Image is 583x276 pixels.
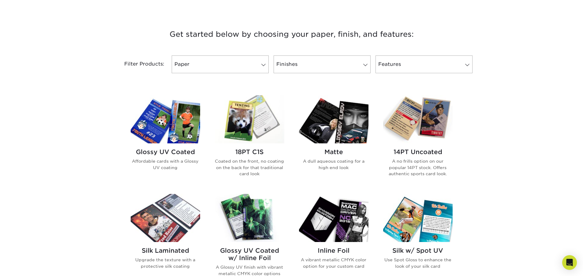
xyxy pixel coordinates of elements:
[376,55,473,73] a: Features
[299,158,368,171] p: A dull aqueous coating for a high end look
[113,21,471,48] h3: Get started below by choosing your paper, finish, and features:
[215,95,284,187] a: 18PT C1S Trading Cards 18PT C1S Coated on the front, no coating on the back for that traditional ...
[383,194,453,242] img: Silk w/ Spot UV Trading Cards
[131,95,200,143] img: Glossy UV Coated Trading Cards
[299,148,368,156] h2: Matte
[383,95,453,143] img: 14PT Uncoated Trading Cards
[131,95,200,187] a: Glossy UV Coated Trading Cards Glossy UV Coated Affordable cards with a Glossy UV coating
[131,148,200,156] h2: Glossy UV Coated
[215,148,284,156] h2: 18PT C1S
[274,55,371,73] a: Finishes
[383,247,453,254] h2: Silk w/ Spot UV
[383,257,453,269] p: Use Spot Gloss to enhance the look of your silk card
[215,247,284,262] h2: Glossy UV Coated w/ Inline Foil
[383,158,453,177] p: A no frills option on our popular 14PT stock. Offers authentic sports card look.
[131,247,200,254] h2: Silk Laminated
[299,194,368,242] img: Inline Foil Trading Cards
[299,247,368,254] h2: Inline Foil
[108,55,169,73] div: Filter Products:
[299,95,368,187] a: Matte Trading Cards Matte A dull aqueous coating for a high end look
[172,55,269,73] a: Paper
[383,95,453,187] a: 14PT Uncoated Trading Cards 14PT Uncoated A no frills option on our popular 14PT stock. Offers au...
[215,158,284,177] p: Coated on the front, no coating on the back for that traditional card look
[562,255,577,270] div: Open Intercom Messenger
[131,158,200,171] p: Affordable cards with a Glossy UV coating
[299,95,368,143] img: Matte Trading Cards
[215,194,284,242] img: Glossy UV Coated w/ Inline Foil Trading Cards
[215,95,284,143] img: 18PT C1S Trading Cards
[383,148,453,156] h2: 14PT Uncoated
[299,257,368,269] p: A vibrant metallic CMYK color option for your custom card
[131,257,200,269] p: Upgrade the texture with a protective silk coating
[131,194,200,242] img: Silk Laminated Trading Cards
